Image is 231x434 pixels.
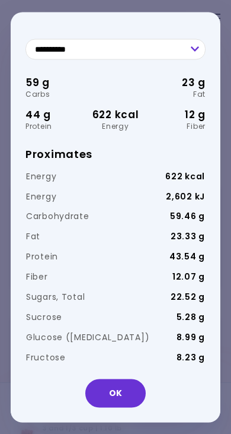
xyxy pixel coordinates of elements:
td: 22.52 g [160,287,206,307]
td: Sucrose [25,307,160,327]
h3: Proximates [25,144,206,163]
td: 43.54 g [160,247,206,267]
td: Fiber [25,267,160,287]
td: 8.99 g [160,327,206,347]
div: Carbs [25,90,85,97]
div: Protein [25,122,85,129]
button: OK [85,379,146,407]
div: Fiber [146,122,206,129]
div: 59 g [25,74,85,90]
td: 5.28 g [160,307,206,327]
div: 12 g [146,106,206,122]
td: Lactose [25,368,160,388]
div: 23 g [146,74,206,90]
div: 622 kcal [85,106,145,122]
td: Fat [25,227,160,247]
div: Fat [146,90,206,97]
td: Glucose ([MEDICAL_DATA]) [25,327,160,347]
td: 2,602 kJ [160,186,206,207]
td: Fructose [25,347,160,368]
td: Energy [25,186,160,207]
td: 59.46 g [160,207,206,227]
td: 8.23 g [160,347,206,368]
td: 12.07 g [160,267,206,287]
div: 44 g [25,106,85,122]
td: 0.0 g [160,368,206,388]
div: Energy [85,122,145,129]
td: Protein [25,247,160,267]
td: Sugars, Total [25,287,160,307]
td: 23.33 g [160,227,206,247]
td: 622 kcal [160,166,206,186]
td: Energy [25,166,160,186]
td: Carbohydrate [25,207,160,227]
